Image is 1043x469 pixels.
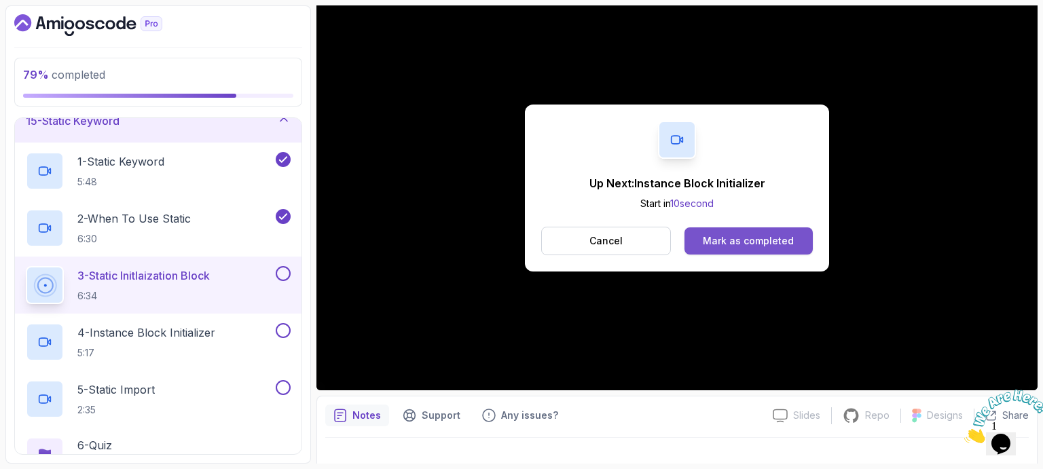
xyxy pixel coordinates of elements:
[14,14,194,36] a: Dashboard
[5,5,11,17] span: 1
[589,234,623,248] p: Cancel
[541,227,671,255] button: Cancel
[77,381,155,398] p: 5 - Static Import
[77,289,210,303] p: 6:34
[77,403,155,417] p: 2:35
[77,324,215,341] p: 4 - Instance Block Initializer
[959,384,1043,449] iframe: chat widget
[352,409,381,422] p: Notes
[865,409,890,422] p: Repo
[77,437,112,453] p: 6 - Quiz
[26,113,120,129] h3: 15 - Static Keyword
[670,198,714,209] span: 10 second
[927,409,963,422] p: Designs
[325,405,389,426] button: notes button
[5,5,90,59] img: Chat attention grabber
[395,405,469,426] button: Support button
[793,409,820,422] p: Slides
[23,68,49,81] span: 79 %
[26,209,291,247] button: 2-When To Use Static6:30
[77,175,164,189] p: 5:48
[684,227,813,255] button: Mark as completed
[474,405,566,426] button: Feedback button
[26,380,291,418] button: 5-Static Import2:35
[703,234,794,248] div: Mark as completed
[589,175,765,191] p: Up Next: Instance Block Initializer
[77,210,191,227] p: 2 - When To Use Static
[26,152,291,190] button: 1-Static Keyword5:48
[77,267,210,284] p: 3 - Static Initlaization Block
[77,346,215,360] p: 5:17
[26,323,291,361] button: 4-Instance Block Initializer5:17
[15,99,301,143] button: 15-Static Keyword
[26,266,291,304] button: 3-Static Initlaization Block6:34
[77,153,164,170] p: 1 - Static Keyword
[501,409,558,422] p: Any issues?
[23,68,105,81] span: completed
[422,409,460,422] p: Support
[589,197,765,210] p: Start in
[77,232,191,246] p: 6:30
